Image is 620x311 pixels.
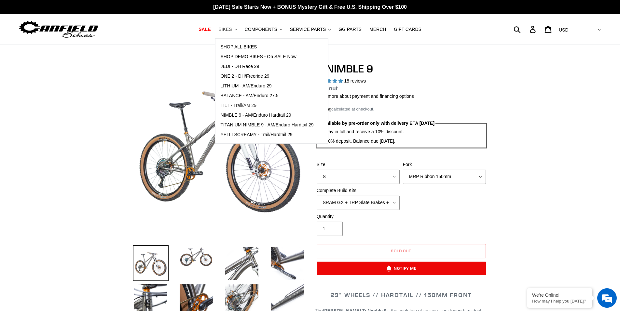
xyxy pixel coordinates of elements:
span: GG PARTS [338,27,362,32]
span: 4.89 stars [315,78,344,84]
a: SALE [195,25,214,34]
a: GIFT CARDS [391,25,425,34]
legend: Available by pre-order only with delivery ETA [DATE] [320,120,435,127]
span: GIFT CARDS [394,27,421,32]
span: JEDI - DH Race 29 [220,64,259,69]
label: Complete Build Kits [317,187,400,194]
button: SERVICE PARTS [287,25,334,34]
label: 50% deposit. Balance due [DATE]. [325,138,395,145]
label: Fork [403,161,486,168]
a: LITHIUM - AM/Enduro 29 [215,81,318,91]
a: TITANIUM NIMBLE 9 - AM/Enduro Hardtail 29 [215,120,318,130]
div: We're Online! [532,292,587,298]
button: COMPONENTS [241,25,285,34]
a: SHOP DEMO BIKES - On SALE Now! [215,52,318,62]
span: 18 reviews [344,78,366,84]
span: COMPONENTS [245,27,277,32]
span: TITANIUM NIMBLE 9 - AM/Enduro Hardtail 29 [220,122,313,128]
div: calculated at checkout. [315,106,488,112]
a: GG PARTS [335,25,365,34]
button: Notify Me [317,262,486,275]
span: ONE.2 - DH/Freeride 29 [220,73,269,79]
img: Load image into Gallery viewer, TI NIMBLE 9 [269,245,305,281]
a: Learn more about payment and financing options [315,94,414,99]
span: SHOP ALL BIKES [220,44,257,50]
label: Quantity [317,213,400,220]
a: JEDI - DH Race 29 [215,62,318,71]
span: 29" WHEELS // HARDTAIL // 150MM FRONT [331,291,472,299]
a: SHOP ALL BIKES [215,42,318,52]
img: Load image into Gallery viewer, TI NIMBLE 9 [224,245,260,281]
span: SALE [199,27,211,32]
button: Sold out [317,244,486,258]
a: ONE.2 - DH/Freeride 29 [215,71,318,81]
span: MERCH [369,27,386,32]
a: MERCH [366,25,389,34]
span: Sold out [391,248,412,253]
h1: TI NIMBLE 9 [315,63,488,75]
img: Load image into Gallery viewer, TI NIMBLE 9 [178,245,214,268]
img: Canfield Bikes [18,19,99,40]
span: SHOP DEMO BIKES - On SALE Now! [220,54,297,59]
img: Load image into Gallery viewer, TI NIMBLE 9 [133,245,169,281]
a: TILT - Trail/AM 29 [215,101,318,110]
span: NIMBLE 9 - AM/Enduro Hardtail 29 [220,112,291,118]
span: BALANCE - AM/Enduro 27.5 [220,93,278,98]
label: Size [317,161,400,168]
button: BIKES [215,25,240,34]
span: BIKES [218,27,232,32]
a: NIMBLE 9 - AM/Enduro Hardtail 29 [215,110,318,120]
input: Search [517,22,534,36]
span: TILT - Trail/AM 29 [220,103,256,108]
span: LITHIUM - AM/Enduro 29 [220,83,271,89]
span: YELLI SCREAMY - Trail/Hardtail 29 [220,132,293,137]
p: How may I help you today? [532,299,587,304]
label: Pay in full and receive a 10% discount. [325,128,404,135]
a: BALANCE - AM/Enduro 27.5 [215,91,318,101]
a: YELLI SCREAMY - Trail/Hardtail 29 [215,130,318,140]
span: SERVICE PARTS [290,27,326,32]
